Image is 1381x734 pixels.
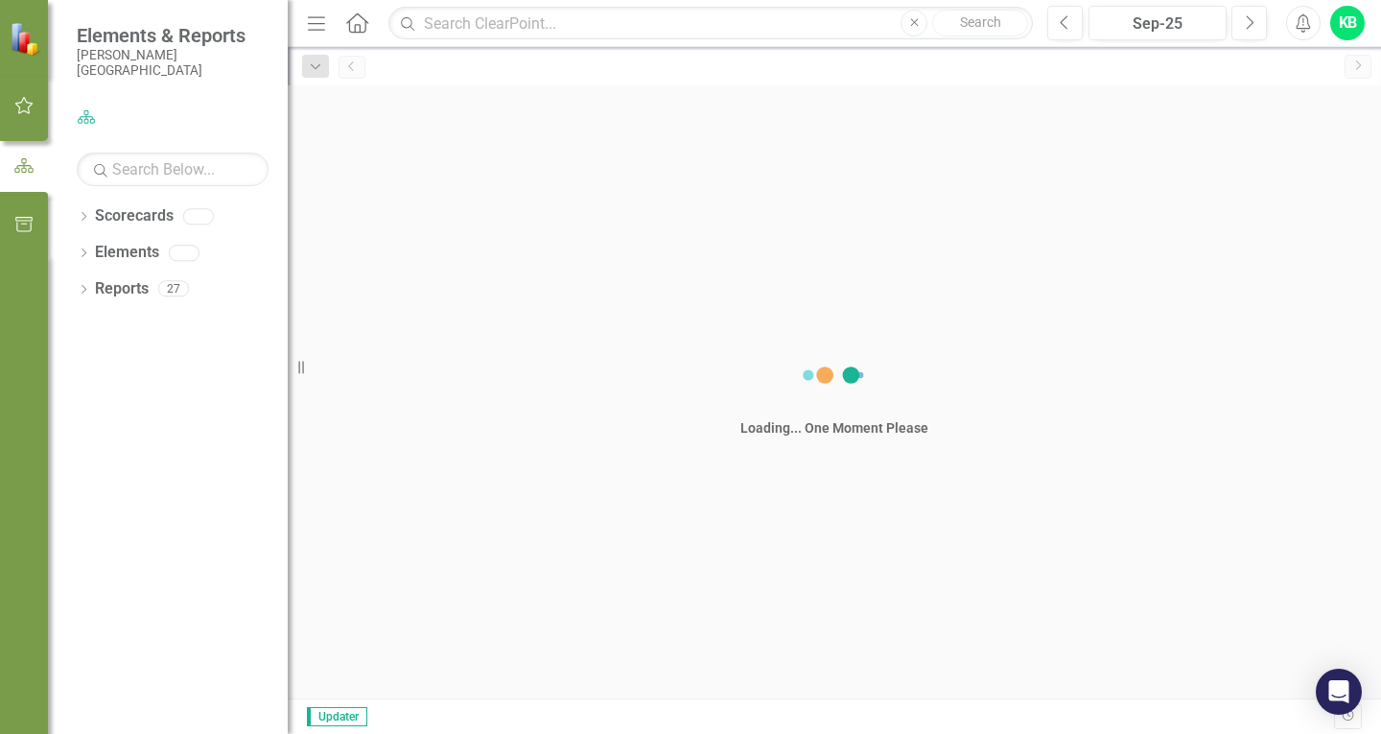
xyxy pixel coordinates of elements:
button: Search [932,10,1028,36]
button: KB [1330,6,1365,40]
div: 27 [158,281,189,297]
a: Scorecards [95,205,174,227]
span: Search [960,14,1001,30]
small: [PERSON_NAME][GEOGRAPHIC_DATA] [77,47,269,79]
div: Sep-25 [1095,12,1220,36]
a: Elements [95,242,159,264]
img: ClearPoint Strategy [9,20,45,57]
a: Reports [95,278,149,300]
span: Updater [307,707,367,726]
button: Sep-25 [1088,6,1227,40]
input: Search Below... [77,153,269,186]
span: Elements & Reports [77,24,269,47]
div: Loading... One Moment Please [740,418,928,438]
div: Open Intercom Messenger [1316,669,1362,715]
input: Search ClearPoint... [388,7,1033,40]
